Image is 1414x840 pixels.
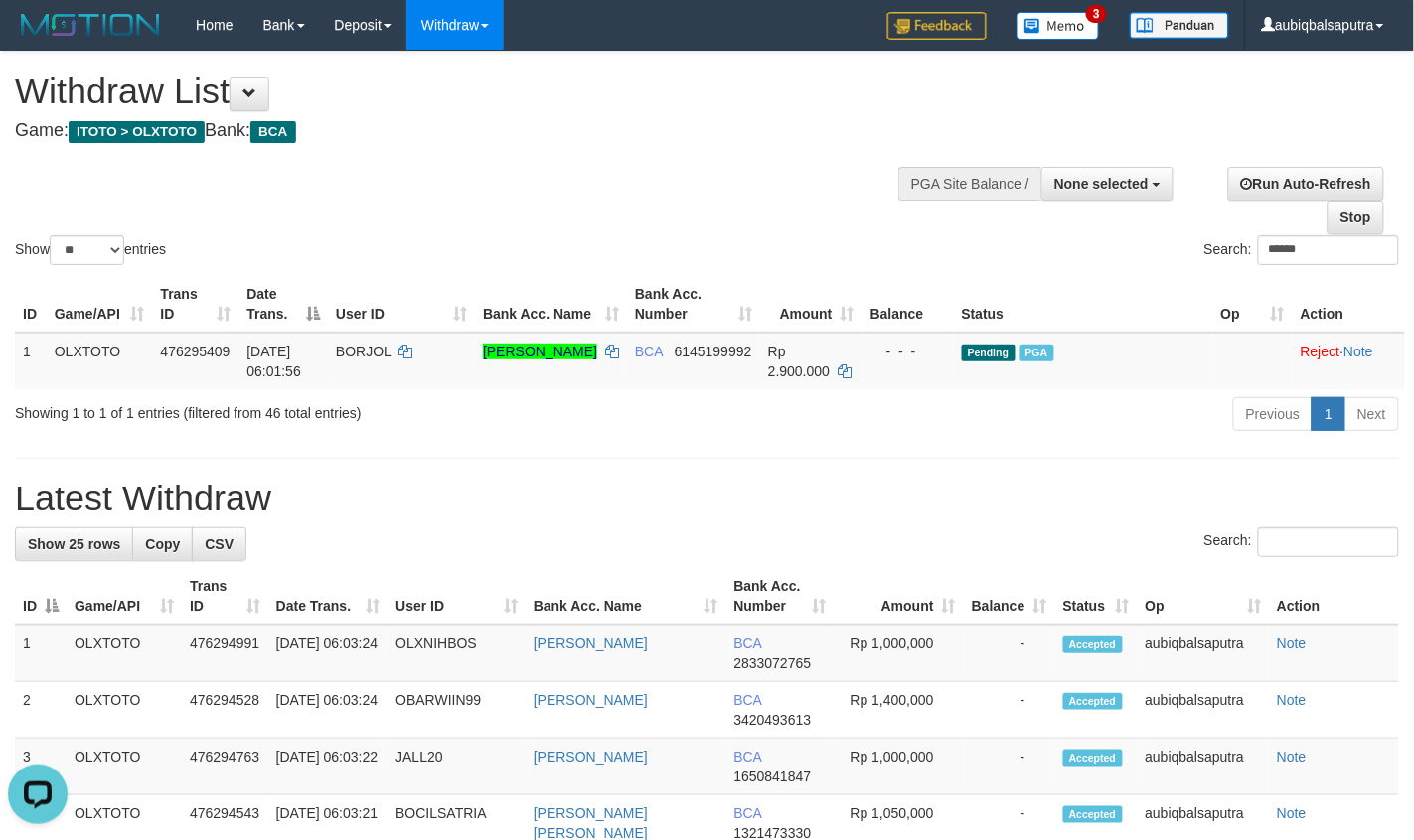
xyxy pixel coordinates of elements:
[1213,276,1293,333] th: Op: activate to sort column ascending
[182,739,268,795] td: 476294763
[1312,397,1345,431] a: 1
[388,625,526,682] td: OLXNIHBOS
[268,682,389,739] td: [DATE] 06:03:24
[1269,568,1399,625] th: Action
[1233,397,1313,431] a: Previous
[50,235,124,265] select: Showentries
[145,536,180,552] span: Copy
[834,625,964,682] td: Rp 1,000,000
[870,342,946,361] div: - - -
[336,344,392,359] span: BORJOL
[1055,568,1138,625] th: Status: activate to sort column ascending
[1130,12,1229,39] img: panduan.png
[898,167,1041,201] div: PGA Site Balance /
[15,121,923,141] h4: Game: Bank:
[1228,167,1384,201] a: Run Auto-Refresh
[734,805,762,821] span: BCA
[47,333,153,389] td: OLXTOTO
[15,527,133,561] a: Show 25 rows
[268,625,389,682] td: [DATE] 06:03:24
[15,10,166,40] img: MOTION_logo.png
[67,625,182,682] td: OLXTOTO
[250,121,295,143] span: BCA
[15,479,1399,518] h1: Latest Withdraw
[182,682,268,739] td: 476294528
[483,344,597,359] a: [PERSON_NAME]
[834,568,964,625] th: Amount: activate to sort column ascending
[1258,527,1399,557] input: Search:
[182,625,268,682] td: 476294991
[768,344,830,379] span: Rp 2.900.000
[1086,5,1107,23] span: 3
[964,625,1055,682] td: -
[1277,635,1307,651] a: Note
[1277,749,1307,765] a: Note
[1017,12,1100,40] img: Button%20Memo.svg
[1020,345,1054,361] span: PGA
[1138,625,1270,682] td: aubiqbalsaputra
[69,121,205,143] span: ITOTO > OLXTOTO
[15,71,923,111] h1: Withdraw List
[726,568,835,625] th: Bank Acc. Number: activate to sort column ascending
[268,568,389,625] th: Date Trans.: activate to sort column ascending
[15,739,67,795] td: 3
[675,344,752,359] span: Copy 6145199992 to clipboard
[734,749,762,765] span: BCA
[1344,397,1399,431] a: Next
[1293,333,1405,389] td: ·
[887,12,987,40] img: Feedback.jpg
[734,769,812,784] span: Copy 1650841847 to clipboard
[1204,235,1399,265] label: Search:
[132,527,193,561] a: Copy
[863,276,954,333] th: Balance
[964,568,1055,625] th: Balance: activate to sort column ascending
[15,625,67,682] td: 1
[28,536,120,552] span: Show 25 rows
[15,333,47,389] td: 1
[1138,739,1270,795] td: aubiqbalsaputra
[47,276,153,333] th: Game/API: activate to sort column ascending
[268,739,389,795] td: [DATE] 06:03:22
[1063,636,1123,653] span: Accepted
[192,527,246,561] a: CSV
[15,395,574,423] div: Showing 1 to 1 of 1 entries (filtered from 46 total entries)
[67,682,182,739] td: OLXTOTO
[67,739,182,795] td: OLXTOTO
[834,682,964,739] td: Rp 1,400,000
[475,276,627,333] th: Bank Acc. Name: activate to sort column ascending
[160,344,230,359] span: 476295409
[526,568,726,625] th: Bank Acc. Name: activate to sort column ascending
[246,344,301,379] span: [DATE] 06:01:56
[1063,750,1123,767] span: Accepted
[1138,568,1270,625] th: Op: activate to sort column ascending
[1041,167,1174,201] button: None selected
[1293,276,1405,333] th: Action
[1301,344,1340,359] a: Reject
[238,276,328,333] th: Date Trans.: activate to sort column descending
[534,635,648,651] a: [PERSON_NAME]
[182,568,268,625] th: Trans ID: activate to sort column ascending
[635,344,663,359] span: BCA
[1328,201,1384,234] a: Stop
[1054,176,1149,192] span: None selected
[734,692,762,708] span: BCA
[328,276,475,333] th: User ID: activate to sort column ascending
[15,235,166,265] label: Show entries
[760,276,863,333] th: Amount: activate to sort column ascending
[1277,805,1307,821] a: Note
[534,749,648,765] a: [PERSON_NAME]
[1063,693,1123,710] span: Accepted
[734,655,812,671] span: Copy 2833072765 to clipboard
[1204,527,1399,557] label: Search:
[67,568,182,625] th: Game/API: activate to sort column ascending
[1343,344,1373,359] a: Note
[964,682,1055,739] td: -
[8,8,68,68] button: Open LiveChat chat widget
[964,739,1055,795] td: -
[388,568,526,625] th: User ID: activate to sort column ascending
[734,712,812,728] span: Copy 3420493613 to clipboard
[15,568,67,625] th: ID: activate to sort column descending
[734,635,762,651] span: BCA
[15,276,47,333] th: ID
[954,276,1213,333] th: Status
